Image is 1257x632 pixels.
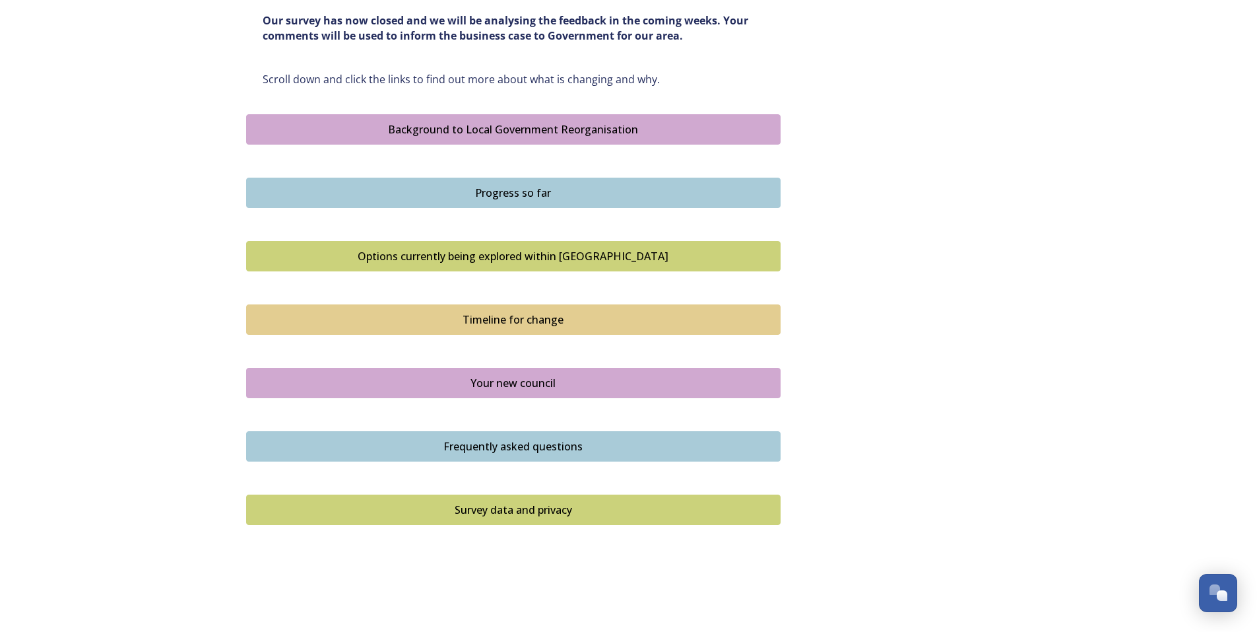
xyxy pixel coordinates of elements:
p: Scroll down and click the links to find out more about what is changing and why. [263,72,764,87]
button: Options currently being explored within West Sussex [246,241,781,271]
div: Frequently asked questions [253,439,773,454]
button: Your new council [246,368,781,398]
button: Survey data and privacy [246,495,781,525]
div: Your new council [253,375,773,391]
button: Progress so far [246,178,781,208]
button: Timeline for change [246,304,781,335]
div: Survey data and privacy [253,502,773,518]
button: Frequently asked questions [246,431,781,462]
div: Options currently being explored within [GEOGRAPHIC_DATA] [253,248,773,264]
button: Open Chat [1199,574,1237,612]
div: Progress so far [253,185,773,201]
div: Timeline for change [253,312,773,328]
button: Background to Local Government Reorganisation [246,114,781,145]
strong: Our survey has now closed and we will be analysing the feedback in the coming weeks. Your comment... [263,13,751,43]
div: Background to Local Government Reorganisation [253,122,773,137]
